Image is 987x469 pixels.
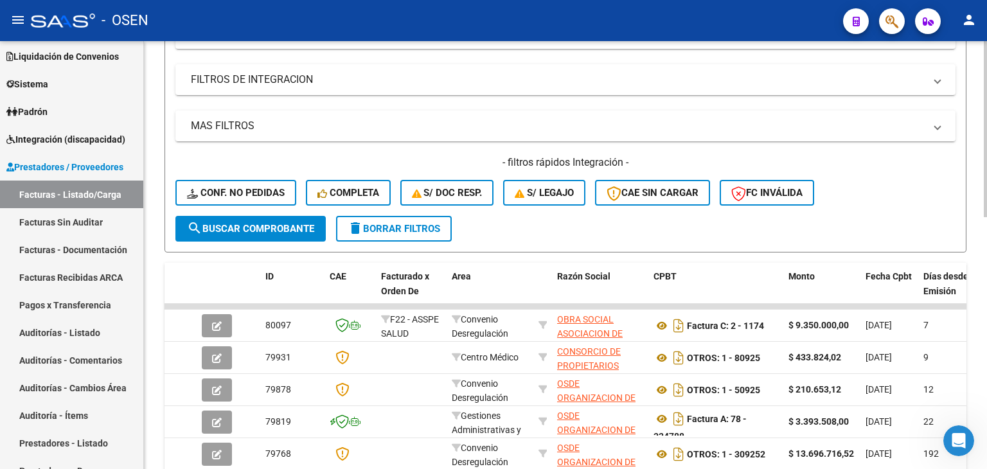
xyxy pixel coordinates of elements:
[687,353,760,363] strong: OTROS: 1 - 80925
[191,73,925,87] mat-panel-title: FILTROS DE INTEGRACION
[175,111,956,141] mat-expansion-panel-header: MAS FILTROS
[503,180,585,206] button: S/ legajo
[381,271,429,296] span: Facturado x Orden De
[788,271,815,281] span: Monto
[557,409,643,436] div: 30546741253
[265,416,291,427] span: 79819
[788,320,849,330] strong: $ 9.350.000,00
[918,263,976,319] datatable-header-cell: Días desde Emisión
[923,271,968,296] span: Días desde Emisión
[452,378,508,403] span: Convenio Desregulación
[10,12,26,28] mat-icon: menu
[607,187,698,199] span: CAE SIN CARGAR
[866,448,892,459] span: [DATE]
[788,384,841,394] strong: $ 210.653,12
[306,180,391,206] button: Completa
[260,263,325,319] datatable-header-cell: ID
[552,263,648,319] datatable-header-cell: Razón Social
[175,155,956,170] h4: - filtros rápidos Integración -
[557,312,643,339] div: 30707211306
[187,220,202,236] mat-icon: search
[866,416,892,427] span: [DATE]
[557,378,636,447] span: OSDE ORGANIZACION DE SERVICIOS DIRECTOS EMPRESARIOS
[923,320,929,330] span: 7
[866,384,892,394] span: [DATE]
[265,352,291,362] span: 79931
[187,187,285,199] span: Conf. no pedidas
[325,263,376,319] datatable-header-cell: CAE
[788,448,854,459] strong: $ 13.696.716,52
[866,320,892,330] span: [DATE]
[376,263,447,319] datatable-header-cell: Facturado x Orden De
[102,6,148,35] span: - OSEN
[348,223,440,234] span: Borrar Filtros
[452,411,521,450] span: Gestiones Administrativas y Otros
[783,263,860,319] datatable-header-cell: Monto
[348,220,363,236] mat-icon: delete
[866,271,912,281] span: Fecha Cpbt
[175,180,296,206] button: Conf. no pedidas
[860,263,918,319] datatable-header-cell: Fecha Cpbt
[670,348,687,368] i: Descargar documento
[654,271,677,281] span: CPBT
[961,12,977,28] mat-icon: person
[557,271,610,281] span: Razón Social
[923,416,934,427] span: 22
[6,132,125,146] span: Integración (discapacidad)
[670,409,687,429] i: Descargar documento
[6,160,123,174] span: Prestadores / Proveedores
[175,216,326,242] button: Buscar Comprobante
[720,180,814,206] button: FC Inválida
[265,384,291,394] span: 79878
[191,119,925,133] mat-panel-title: MAS FILTROS
[6,49,119,64] span: Liquidación de Convenios
[788,352,841,362] strong: $ 433.824,02
[175,64,956,95] mat-expansion-panel-header: FILTROS DE INTEGRACION
[923,448,939,459] span: 192
[330,271,346,281] span: CAE
[557,346,636,430] span: CONSORCIO DE PROPIETARIOS EDIFICIO [STREET_ADDRESS][PERSON_NAME][PERSON_NAME]
[923,352,929,362] span: 9
[648,263,783,319] datatable-header-cell: CPBT
[336,216,452,242] button: Borrar Filtros
[452,271,471,281] span: Area
[265,448,291,459] span: 79768
[670,380,687,400] i: Descargar documento
[412,187,483,199] span: S/ Doc Resp.
[6,105,48,119] span: Padrón
[187,223,314,234] span: Buscar Comprobante
[687,321,764,331] strong: Factura C: 2 - 1174
[670,315,687,336] i: Descargar documento
[654,414,747,441] strong: Factura A: 78 - 324788
[595,180,710,206] button: CAE SIN CARGAR
[557,441,643,468] div: 30546741253
[317,187,379,199] span: Completa
[943,425,974,456] iframe: Intercom live chat
[265,320,291,330] span: 80097
[866,352,892,362] span: [DATE]
[452,443,508,468] span: Convenio Desregulación
[452,314,508,339] span: Convenio Desregulación
[923,384,934,394] span: 12
[6,77,48,91] span: Sistema
[731,187,803,199] span: FC Inválida
[447,263,533,319] datatable-header-cell: Area
[557,376,643,403] div: 30546741253
[400,180,494,206] button: S/ Doc Resp.
[265,271,274,281] span: ID
[515,187,574,199] span: S/ legajo
[452,352,519,362] span: Centro Médico
[687,449,765,459] strong: OTROS: 1 - 309252
[670,444,687,465] i: Descargar documento
[788,416,849,427] strong: $ 3.393.508,00
[381,314,439,339] span: F22 - ASSPE SALUD
[557,344,643,371] div: 30688225090
[687,385,760,395] strong: OTROS: 1 - 50925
